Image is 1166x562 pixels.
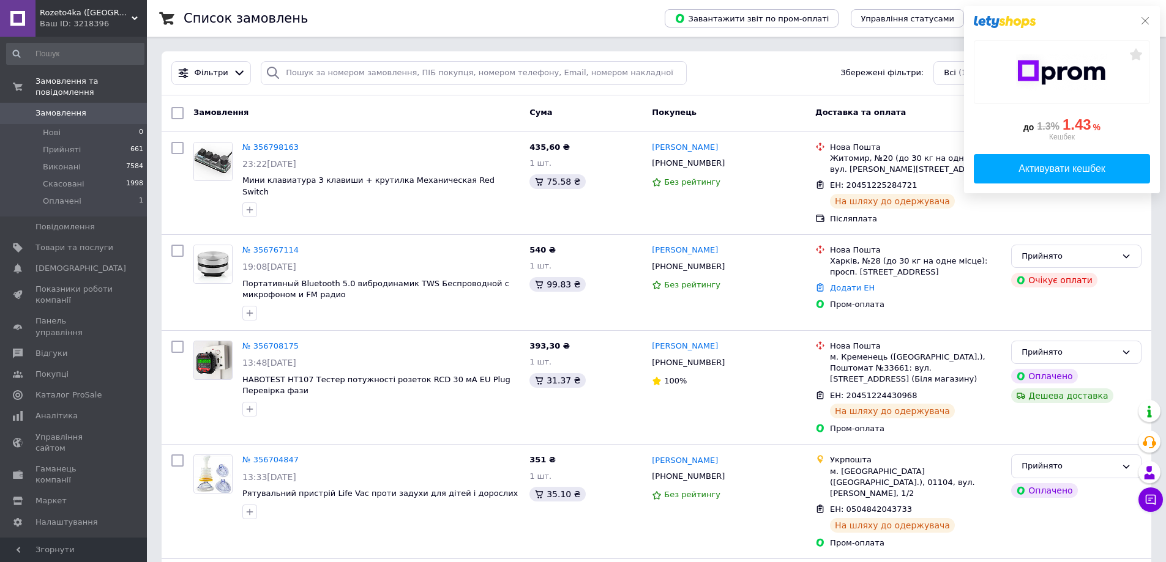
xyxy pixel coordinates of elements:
div: [PHONE_NUMBER] [649,155,727,171]
span: 1998 [126,179,143,190]
span: Всі [944,67,956,79]
div: Пром-оплата [830,299,1001,310]
button: Завантажити звіт по пром-оплаті [665,9,839,28]
span: Управління статусами [861,14,954,23]
a: [PERSON_NAME] [652,142,718,153]
span: 7584 [126,161,143,172]
a: Фото товару [193,454,233,494]
span: Показники роботи компанії [36,284,113,306]
img: Фото товару [195,455,232,493]
div: На шляху до одержувача [830,194,955,209]
span: ЕН: 20451225284721 [830,180,917,190]
span: Доставка та оплата [815,108,906,117]
span: 23:22[DATE] [242,159,296,169]
a: Фото товару [193,245,233,284]
div: На шляху до одержувача [830,404,955,418]
span: [DEMOGRAPHIC_DATA] [36,263,126,274]
span: Маркет [36,495,67,506]
span: 1 шт. [529,261,551,270]
input: Пошук [6,43,144,65]
span: Оплачені [43,196,81,207]
span: Покупці [36,369,69,380]
div: Ваш ID: 3218396 [40,18,147,29]
span: Повідомлення [36,221,95,232]
a: № 356767114 [242,245,299,254]
a: № 356704847 [242,455,299,464]
div: Прийнято [1022,346,1116,359]
span: Нові [43,127,61,138]
span: 100% [664,376,687,385]
span: Фільтри [195,67,228,79]
a: [PERSON_NAME] [652,245,718,256]
span: ЕН: 0504842043733 [830,505,912,514]
span: Rozeto4ka (Київ) [40,7,132,18]
div: м. Кременець ([GEOGRAPHIC_DATA].), Поштомат №33661: вул. [STREET_ADDRESS] (Біля магазину) [830,352,1001,385]
div: 99.83 ₴ [529,277,585,292]
span: 1 шт. [529,471,551,481]
span: Управління сайтом [36,432,113,454]
a: Фото товару [193,142,233,181]
span: Збережені фільтри: [840,67,924,79]
span: 661 [130,144,143,155]
a: Рятувальний пристрій Life Vac проти задухи для дітей і дорослих [242,489,518,498]
button: Чат з покупцем [1138,487,1163,512]
span: 1 [139,196,143,207]
div: Прийнято [1022,250,1116,263]
a: [PERSON_NAME] [652,341,718,352]
div: Дешева доставка [1011,388,1113,403]
span: 351 ₴ [529,455,556,464]
span: Каталог ProSale [36,390,102,401]
a: Фото товару [193,341,233,380]
div: Укрпошта [830,454,1001,465]
div: Прийнято [1022,460,1116,473]
a: Портативный Bluetooth 5.0 вибродинамик TWS Беспроводной с микрофоном и FM радио [242,279,509,300]
span: Завантажити звіт по пром-оплаті [675,13,829,24]
a: Додати ЕН [830,283,875,292]
span: 540 ₴ [529,245,556,254]
div: Харків, №28 (до 30 кг на одне місце): просп. [STREET_ADDRESS] [830,256,1001,278]
img: Фото товару [194,142,232,180]
a: Мини клавиатура 3 клавиши + крутилка Механическая Red Switch [242,176,495,196]
button: Управління статусами [851,9,964,28]
div: Пром-оплата [830,423,1001,434]
img: Фото товару [194,245,232,283]
span: 13:33[DATE] [242,472,296,482]
div: Оплачено [1011,483,1077,498]
div: [PHONE_NUMBER] [649,355,727,371]
span: 393,30 ₴ [529,341,570,350]
span: Cума [529,108,552,117]
div: Очікує оплати [1011,273,1097,287]
div: Нова Пошта [830,245,1001,256]
span: Панель управління [36,316,113,338]
span: 13:48[DATE] [242,358,296,368]
span: 1 шт. [529,158,551,168]
span: Без рейтингу [664,280,720,289]
span: Замовлення [193,108,249,117]
a: № 356798163 [242,142,299,152]
span: (10244) [959,68,990,77]
div: м. [GEOGRAPHIC_DATA] ([GEOGRAPHIC_DATA].), 01104, вул. [PERSON_NAME], 1/2 [830,466,1001,500]
span: Замовлення [36,108,86,119]
h1: Список замовлень [184,11,308,26]
span: Виконані [43,161,81,172]
div: Оплачено [1011,369,1077,383]
a: HABOTEST HT107 Тестер потужності розеток RCD 30 мА EU Plug Перевірка фази [242,375,510,396]
div: Післяплата [830,213,1001,224]
input: Пошук за номером замовлення, ПІБ покупця, номером телефону, Email, номером накладної [261,61,687,85]
span: Налаштування [36,517,98,528]
span: Замовлення та повідомлення [36,76,147,98]
img: Фото товару [194,341,232,379]
div: Нова Пошта [830,142,1001,153]
div: На шляху до одержувача [830,518,955,533]
div: 35.10 ₴ [529,487,585,501]
div: [PHONE_NUMBER] [649,259,727,275]
span: Гаманець компанії [36,464,113,486]
span: Без рейтингу [664,490,720,499]
div: Нова Пошта [830,341,1001,352]
div: 31.37 ₴ [529,373,585,388]
span: Відгуки [36,348,67,359]
div: 75.58 ₴ [529,174,585,189]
